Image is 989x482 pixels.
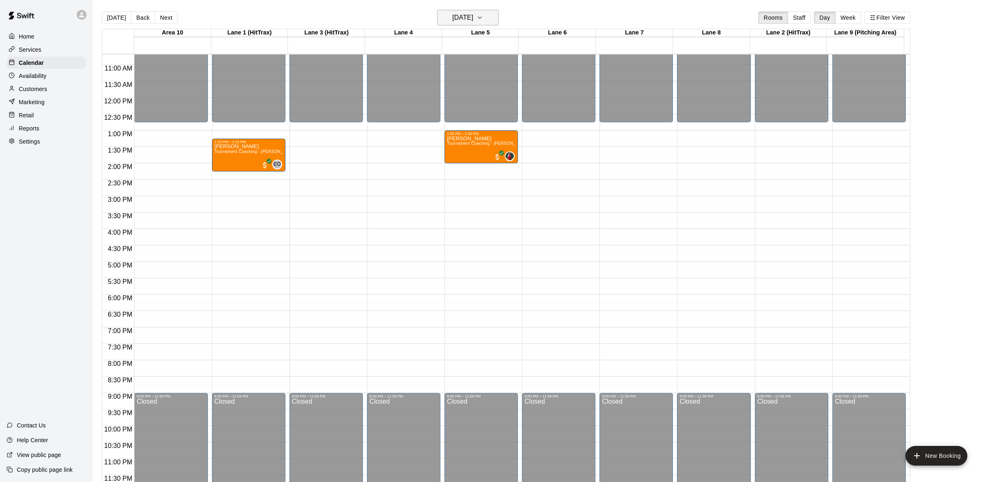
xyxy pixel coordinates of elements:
[288,29,365,37] div: Lane 3 (HitTrax)
[444,130,518,163] div: 1:00 PM – 2:00 PM: Tournament Coaching - Kyle
[7,135,86,148] a: Settings
[214,140,283,144] div: 1:15 PM – 2:15 PM
[106,212,134,219] span: 3:30 PM
[519,29,596,37] div: Lane 6
[835,394,903,398] div: 9:00 PM – 11:59 PM
[7,30,86,43] a: Home
[7,109,86,121] a: Retail
[447,141,529,146] span: Tournament Coaching - [PERSON_NAME]
[17,451,61,459] p: View public page
[106,130,134,137] span: 1:00 PM
[106,409,134,416] span: 9:30 PM
[102,114,134,121] span: 12:30 PM
[106,229,134,236] span: 4:00 PM
[212,139,285,171] div: 1:15 PM – 2:15 PM: Tournament Coaching - Eric
[602,394,670,398] div: 9:00 PM – 11:59 PM
[7,83,86,95] a: Customers
[102,98,134,105] span: 12:00 PM
[508,151,515,161] span: Kyle Bunn
[214,149,297,154] span: Tournament Coaching - [PERSON_NAME]
[19,59,44,67] p: Calendar
[17,436,48,444] p: Help Center
[106,196,134,203] span: 3:00 PM
[106,295,134,302] span: 6:00 PM
[835,11,861,24] button: Week
[106,278,134,285] span: 5:30 PM
[758,11,788,24] button: Rooms
[17,466,73,474] p: Copy public page link
[131,11,155,24] button: Back
[673,29,750,37] div: Lane 8
[276,160,282,169] span: Eric Opelski
[905,446,967,466] button: add
[102,11,131,24] button: [DATE]
[106,245,134,252] span: 4:30 PM
[106,163,134,170] span: 2:00 PM
[106,360,134,367] span: 8:00 PM
[102,442,134,449] span: 10:30 PM
[292,394,360,398] div: 9:00 PM – 11:59 PM
[19,72,47,80] p: Availability
[505,151,515,161] div: Kyle Bunn
[106,344,134,351] span: 7:30 PM
[211,29,288,37] div: Lane 1 (HitTrax)
[7,43,86,56] a: Services
[447,394,515,398] div: 9:00 PM – 11:59 PM
[102,459,134,466] span: 11:00 PM
[493,153,501,161] span: All customers have paid
[137,394,205,398] div: 9:00 PM – 11:59 PM
[596,29,673,37] div: Lane 7
[155,11,178,24] button: Next
[102,426,134,433] span: 10:00 PM
[814,11,835,24] button: Day
[106,147,134,154] span: 1:30 PM
[106,377,134,384] span: 8:30 PM
[261,161,269,169] span: All customers have paid
[369,394,438,398] div: 9:00 PM – 11:59 PM
[102,475,134,482] span: 11:30 PM
[19,98,45,106] p: Marketing
[788,11,811,24] button: Staff
[106,393,134,400] span: 9:00 PM
[827,29,904,37] div: Lane 9 (Pitching Area)
[864,11,910,24] button: Filter View
[106,311,134,318] span: 6:30 PM
[452,12,473,23] h6: [DATE]
[106,180,134,187] span: 2:30 PM
[365,29,442,37] div: Lane 4
[106,327,134,334] span: 7:00 PM
[679,394,748,398] div: 9:00 PM – 11:59 PM
[103,81,134,88] span: 11:30 AM
[134,29,211,37] div: Area 10
[106,262,134,269] span: 5:00 PM
[506,152,514,160] img: Kyle Bunn
[272,160,282,169] div: Eric Opelski
[19,32,34,41] p: Home
[524,394,593,398] div: 9:00 PM – 11:59 PM
[17,421,46,429] p: Contact Us
[757,394,826,398] div: 9:00 PM – 11:59 PM
[437,10,499,25] button: [DATE]
[7,122,86,135] a: Reports
[19,46,41,54] p: Services
[214,394,283,398] div: 9:00 PM – 11:59 PM
[7,57,86,69] a: Calendar
[103,65,134,72] span: 11:00 AM
[447,132,515,136] div: 1:00 PM – 2:00 PM
[7,70,86,82] a: Availability
[19,85,47,93] p: Customers
[19,137,40,146] p: Settings
[750,29,827,37] div: Lane 2 (HitTrax)
[7,96,86,108] a: Marketing
[442,29,519,37] div: Lane 5
[19,124,39,132] p: Reports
